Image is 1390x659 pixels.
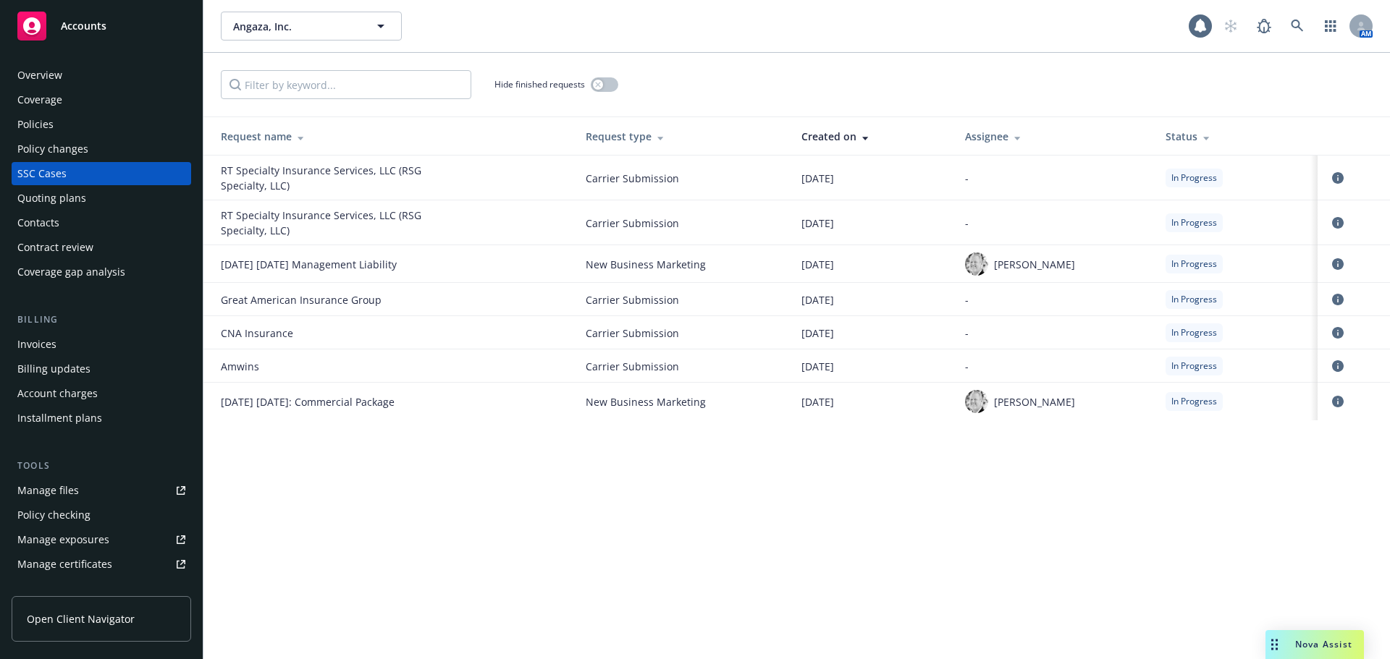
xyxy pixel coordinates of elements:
[1329,169,1347,187] a: circleInformation
[801,292,834,307] span: [DATE]
[17,187,86,210] div: Quoting plans
[221,292,438,307] div: Great American Insurance Group
[12,211,191,234] a: Contacts
[1171,258,1217,271] span: In Progress
[221,163,438,193] div: RT Specialty Insurance Services, LLC (RSG Specialty, LLC)
[17,503,90,527] div: Policy checking
[17,357,90,380] div: Billing updates
[586,394,778,409] span: New Business Marketing
[965,252,988,276] img: photo
[17,528,109,551] div: Manage exposures
[12,553,191,576] a: Manage certificates
[801,359,834,374] span: [DATE]
[1329,291,1347,308] a: circleInformation
[17,113,54,136] div: Policies
[12,577,191,600] a: Manage claims
[586,171,778,186] span: Carrier Submission
[17,211,59,234] div: Contacts
[12,260,191,284] a: Coverage gap analysis
[965,171,1142,186] div: -
[221,129,563,144] div: Request name
[233,19,358,34] span: Angaza, Inc.
[1216,12,1245,41] a: Start snowing
[17,162,67,185] div: SSC Cases
[965,292,1142,307] div: -
[12,333,191,356] a: Invoices
[801,216,834,231] span: [DATE]
[12,357,191,380] a: Billing updates
[965,129,1142,144] div: Assignee
[17,577,90,600] div: Manage claims
[586,257,778,272] span: New Business Marketing
[221,394,438,409] div: 09/09/2025 09/30/2025: Commercial Package
[965,390,988,413] img: photo
[965,359,1142,374] div: -
[17,88,62,111] div: Coverage
[1295,638,1352,650] span: Nova Assist
[17,260,125,284] div: Coverage gap analysis
[586,326,778,341] span: Carrier Submission
[17,553,112,576] div: Manage certificates
[12,382,191,405] a: Account charges
[1329,255,1347,273] a: circleInformation
[1329,324,1347,341] a: circleInformation
[1166,129,1306,144] div: Status
[1171,293,1217,306] span: In Progress
[994,394,1075,409] span: [PERSON_NAME]
[221,359,438,374] div: Amwins
[12,64,191,87] a: Overview
[586,216,778,231] span: Carrier Submission
[17,479,79,502] div: Manage files
[1329,393,1347,410] a: circleInformation
[17,382,98,405] div: Account charges
[12,503,191,527] a: Policy checking
[12,6,191,46] a: Accounts
[12,137,191,161] a: Policy changes
[1329,357,1347,375] a: circleInformation
[12,236,191,259] a: Contract review
[221,257,438,272] div: 09/11/2025 09/30/25 Management Liability
[801,394,834,409] span: [DATE]
[1265,630,1284,659] div: Drag to move
[12,407,191,430] a: Installment plans
[1171,216,1217,229] span: In Progress
[17,64,62,87] div: Overview
[1265,630,1364,659] button: Nova Assist
[1171,360,1217,373] span: In Progress
[12,479,191,502] a: Manage files
[965,326,1142,341] div: -
[1171,395,1217,408] span: In Progress
[12,88,191,111] a: Coverage
[12,162,191,185] a: SSC Cases
[1250,12,1279,41] a: Report a Bug
[801,129,942,144] div: Created on
[494,78,585,90] span: Hide finished requests
[17,236,93,259] div: Contract review
[27,611,135,626] span: Open Client Navigator
[17,333,56,356] div: Invoices
[1171,326,1217,339] span: In Progress
[17,407,102,430] div: Installment plans
[61,20,106,32] span: Accounts
[994,257,1075,272] span: [PERSON_NAME]
[801,326,834,341] span: [DATE]
[586,359,778,374] span: Carrier Submission
[12,187,191,210] a: Quoting plans
[586,292,778,307] span: Carrier Submission
[1329,214,1347,231] a: circleInformation
[1316,12,1345,41] a: Switch app
[1171,171,1217,184] span: In Progress
[801,171,834,186] span: [DATE]
[586,129,778,144] div: Request type
[12,528,191,551] a: Manage exposures
[801,257,834,272] span: [DATE]
[12,113,191,136] a: Policies
[17,137,88,161] div: Policy changes
[1283,12,1312,41] a: Search
[221,70,471,99] input: Filter by keyword...
[221,12,402,41] button: Angaza, Inc.
[12,313,191,327] div: Billing
[965,216,1142,231] div: -
[12,459,191,473] div: Tools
